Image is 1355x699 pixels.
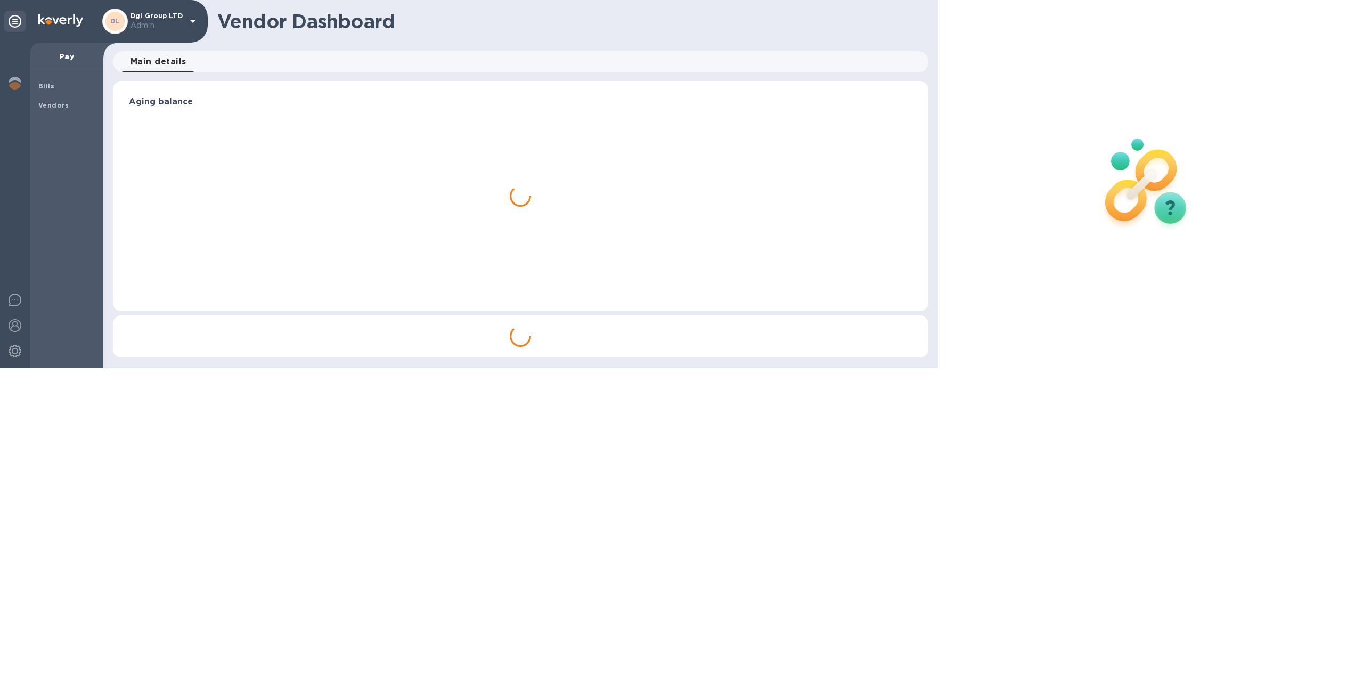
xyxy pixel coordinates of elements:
p: Admin [130,20,184,31]
div: Unpin categories [4,11,26,32]
b: Bills [38,82,54,90]
img: Logo [38,14,83,27]
b: DL [110,17,120,25]
p: Dgl Group LTD [130,12,184,31]
b: Vendors [38,101,69,109]
h1: Vendor Dashboard [217,10,921,32]
p: Pay [38,51,95,62]
span: Main details [130,54,186,69]
h3: Aging balance [129,97,912,107]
